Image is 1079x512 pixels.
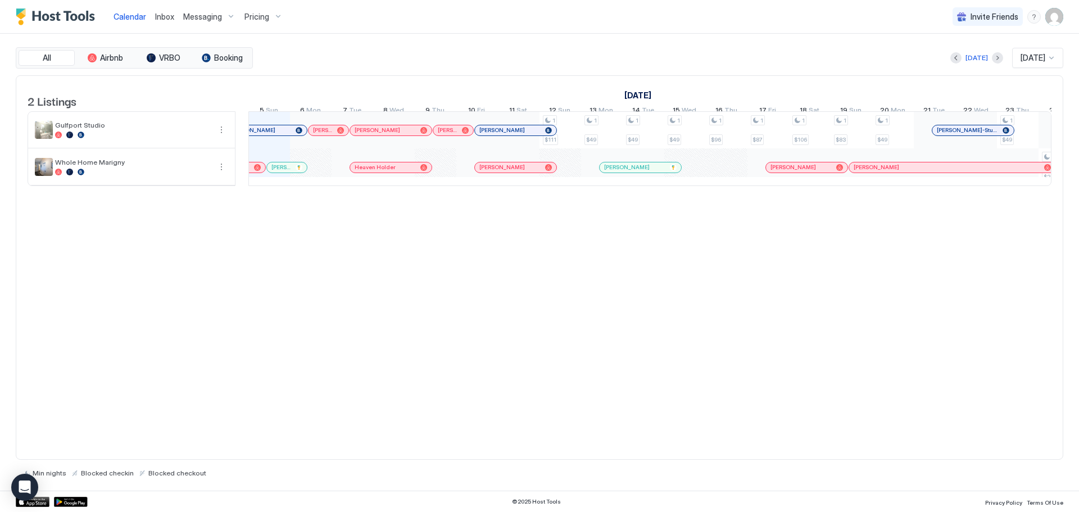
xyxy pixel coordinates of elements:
[797,103,822,120] a: October 18, 2025
[802,117,805,124] span: 1
[950,52,962,64] button: Previous month
[756,103,779,120] a: October 17, 2025
[509,106,515,117] span: 11
[546,103,573,120] a: October 12, 2025
[752,136,762,143] span: $87
[937,126,998,134] span: [PERSON_NAME]-Stuchlich
[313,126,333,134] span: [PERSON_NAME]
[599,106,613,117] span: Mon
[155,11,174,22] a: Inbox
[81,469,134,477] span: Blocked checkin
[594,117,597,124] span: 1
[885,117,888,124] span: 1
[849,106,862,117] span: Sun
[383,106,388,117] span: 8
[587,103,616,120] a: October 13, 2025
[230,126,275,134] span: [PERSON_NAME]
[54,497,88,507] a: Google Play Store
[636,117,638,124] span: 1
[77,50,133,66] button: Airbnb
[16,497,49,507] a: App Store
[477,106,485,117] span: Fri
[380,103,407,120] a: October 8, 2025
[43,53,51,63] span: All
[809,106,819,117] span: Sat
[215,160,228,174] button: More options
[713,103,740,120] a: October 16, 2025
[257,103,281,120] a: October 5, 2025
[642,106,654,117] span: Tue
[1049,106,1059,117] span: 24
[28,92,76,109] span: 2 Listings
[629,103,657,120] a: October 14, 2025
[1027,496,1063,508] a: Terms Of Use
[854,164,899,171] span: [PERSON_NAME]
[669,136,679,143] span: $49
[215,123,228,137] button: More options
[932,106,945,117] span: Tue
[306,106,321,117] span: Mon
[682,106,696,117] span: Wed
[1045,8,1063,26] div: User profile
[558,106,570,117] span: Sun
[836,136,846,143] span: $83
[355,164,396,171] span: Heaven Holder
[425,106,430,117] span: 9
[244,12,269,22] span: Pricing
[719,117,722,124] span: 1
[155,12,174,21] span: Inbox
[549,106,556,117] span: 12
[479,164,525,171] span: [PERSON_NAME]
[768,106,776,117] span: Fri
[628,136,638,143] span: $49
[33,469,66,477] span: Min nights
[877,103,908,120] a: October 20, 2025
[55,158,210,166] span: Whole Home Marigny
[35,158,53,176] div: listing image
[300,106,305,117] span: 6
[800,106,807,117] span: 18
[677,117,680,124] span: 1
[1027,499,1063,506] span: Terms Of Use
[985,496,1022,508] a: Privacy Policy
[1027,10,1041,24] div: menu
[891,106,905,117] span: Mon
[16,47,253,69] div: tab-group
[11,474,38,501] div: Open Intercom Messenger
[921,103,947,120] a: October 21, 2025
[965,53,988,63] div: [DATE]
[506,103,530,120] a: October 11, 2025
[985,499,1022,506] span: Privacy Policy
[837,103,864,120] a: October 19, 2025
[16,8,100,25] div: Host Tools Logo
[673,106,680,117] span: 15
[100,53,123,63] span: Airbnb
[794,136,807,143] span: $106
[214,53,243,63] span: Booking
[516,106,527,117] span: Sat
[1002,136,1012,143] span: $49
[992,52,1003,64] button: Next month
[971,12,1018,22] span: Invite Friends
[1005,106,1014,117] span: 23
[215,123,228,137] div: menu
[183,12,222,22] span: Messaging
[215,160,228,174] div: menu
[715,106,723,117] span: 16
[438,126,457,134] span: [PERSON_NAME]
[343,106,347,117] span: 7
[622,87,654,103] a: October 1, 2025
[1016,106,1029,117] span: Thu
[670,103,699,120] a: October 15, 2025
[423,103,447,120] a: October 9, 2025
[465,103,488,120] a: October 10, 2025
[552,117,555,124] span: 1
[964,51,990,65] button: [DATE]
[266,106,278,117] span: Sun
[194,50,250,66] button: Booking
[35,121,53,139] div: listing image
[632,106,640,117] span: 14
[590,106,597,117] span: 13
